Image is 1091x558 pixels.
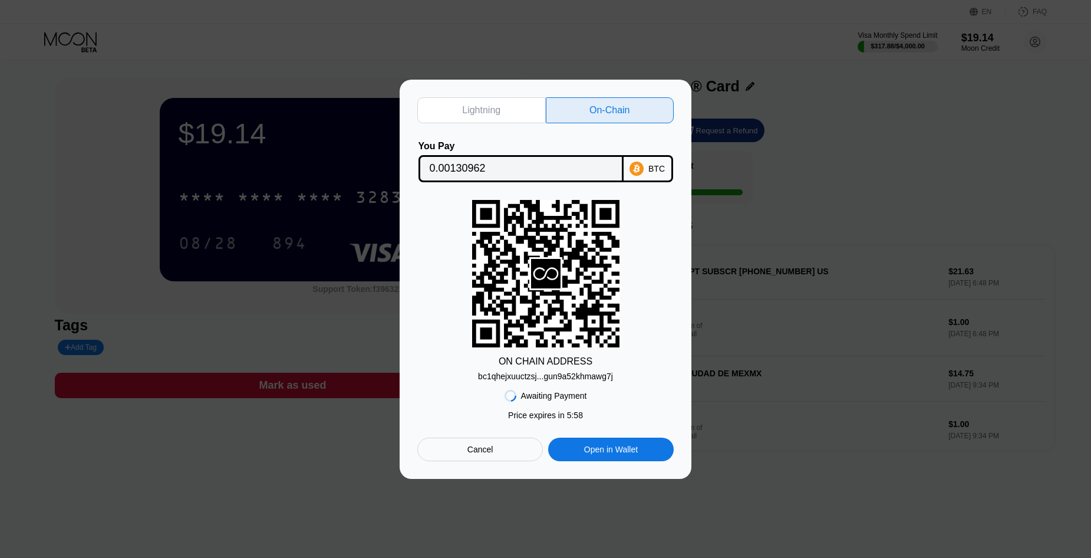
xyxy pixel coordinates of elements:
[521,391,587,401] div: Awaiting Payment
[567,411,583,420] span: 5 : 58
[584,444,638,455] div: Open in Wallet
[417,141,674,182] div: You PayBTC
[418,141,624,152] div: You Pay
[478,372,613,381] div: bc1qhejxuuctzsj...gun9a52khmawg7j
[508,411,583,420] div: Price expires in
[546,97,674,123] div: On-Chain
[462,104,500,116] div: Lightning
[589,104,629,116] div: On-Chain
[478,367,613,381] div: bc1qhejxuuctzsj...gun9a52khmawg7j
[417,438,543,461] div: Cancel
[417,97,546,123] div: Lightning
[467,444,493,455] div: Cancel
[548,438,674,461] div: Open in Wallet
[648,164,665,173] div: BTC
[499,356,592,367] div: ON CHAIN ADDRESS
